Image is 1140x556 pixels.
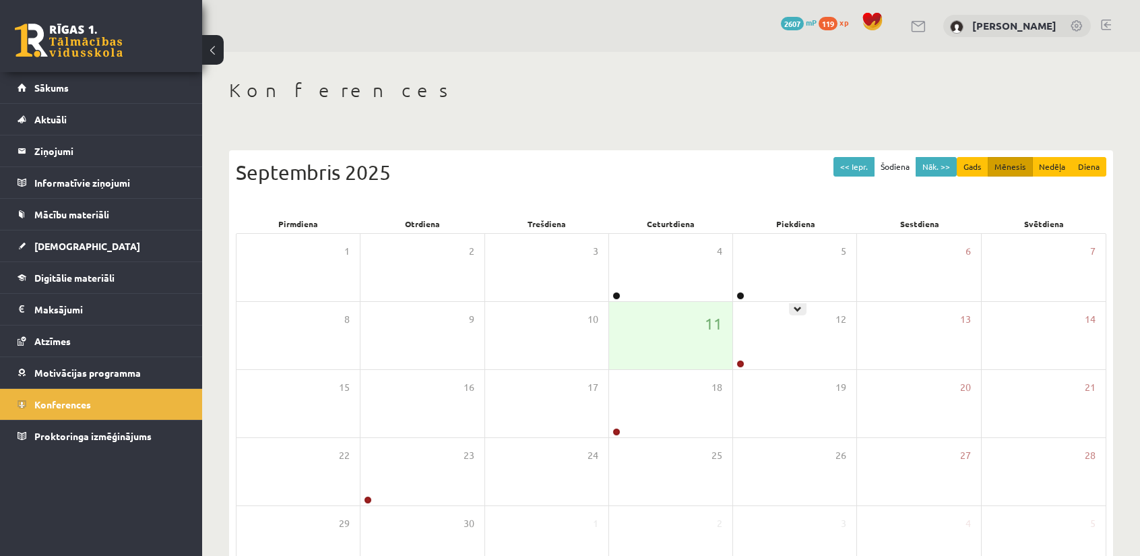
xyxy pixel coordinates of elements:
[781,17,817,28] a: 2607 mP
[705,312,722,335] span: 11
[806,17,817,28] span: mP
[236,157,1106,187] div: Septembris 2025
[34,272,115,284] span: Digitālie materiāli
[835,380,846,395] span: 19
[1032,157,1072,177] button: Nedēļa
[841,244,846,259] span: 5
[819,17,837,30] span: 119
[609,214,734,233] div: Ceturtdiena
[1085,312,1096,327] span: 14
[781,17,804,30] span: 2607
[1071,157,1106,177] button: Diena
[18,135,185,166] a: Ziņojumi
[588,312,598,327] span: 10
[18,167,185,198] a: Informatīvie ziņojumi
[18,199,185,230] a: Mācību materiāli
[18,294,185,325] a: Maksājumi
[18,72,185,103] a: Sākums
[874,157,916,177] button: Šodiena
[1085,448,1096,463] span: 28
[34,208,109,220] span: Mācību materiāli
[339,448,350,463] span: 22
[588,380,598,395] span: 17
[988,157,1033,177] button: Mēnesis
[464,516,474,531] span: 30
[840,17,848,28] span: xp
[34,135,185,166] legend: Ziņojumi
[960,448,971,463] span: 27
[34,430,152,442] span: Proktoringa izmēģinājums
[464,448,474,463] span: 23
[34,398,91,410] span: Konferences
[229,79,1113,102] h1: Konferences
[18,389,185,420] a: Konferences
[711,380,722,395] span: 18
[950,20,963,34] img: Nauris Vakermanis
[960,312,971,327] span: 13
[588,448,598,463] span: 24
[469,244,474,259] span: 2
[34,294,185,325] legend: Maksājumi
[982,214,1106,233] div: Svētdiena
[711,448,722,463] span: 25
[339,516,350,531] span: 29
[18,421,185,452] a: Proktoringa izmēģinājums
[965,244,971,259] span: 6
[236,214,360,233] div: Pirmdiena
[18,326,185,357] a: Atzīmes
[835,448,846,463] span: 26
[965,516,971,531] span: 4
[18,357,185,388] a: Motivācijas programma
[717,516,722,531] span: 2
[18,104,185,135] a: Aktuāli
[34,335,71,347] span: Atzīmes
[957,157,988,177] button: Gads
[960,380,971,395] span: 20
[34,167,185,198] legend: Informatīvie ziņojumi
[835,312,846,327] span: 12
[34,367,141,379] span: Motivācijas programma
[1090,516,1096,531] span: 5
[819,17,855,28] a: 119 xp
[15,24,123,57] a: Rīgas 1. Tālmācības vidusskola
[469,312,474,327] span: 9
[916,157,957,177] button: Nāk. >>
[1090,244,1096,259] span: 7
[34,113,67,125] span: Aktuāli
[972,19,1056,32] a: [PERSON_NAME]
[593,244,598,259] span: 3
[484,214,609,233] div: Trešdiena
[464,380,474,395] span: 16
[344,312,350,327] span: 8
[339,380,350,395] span: 15
[34,240,140,252] span: [DEMOGRAPHIC_DATA]
[841,516,846,531] span: 3
[717,244,722,259] span: 4
[18,230,185,261] a: [DEMOGRAPHIC_DATA]
[593,516,598,531] span: 1
[833,157,875,177] button: << Iepr.
[18,262,185,293] a: Digitālie materiāli
[34,82,69,94] span: Sākums
[733,214,858,233] div: Piekdiena
[360,214,485,233] div: Otrdiena
[1085,380,1096,395] span: 21
[344,244,350,259] span: 1
[858,214,982,233] div: Sestdiena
